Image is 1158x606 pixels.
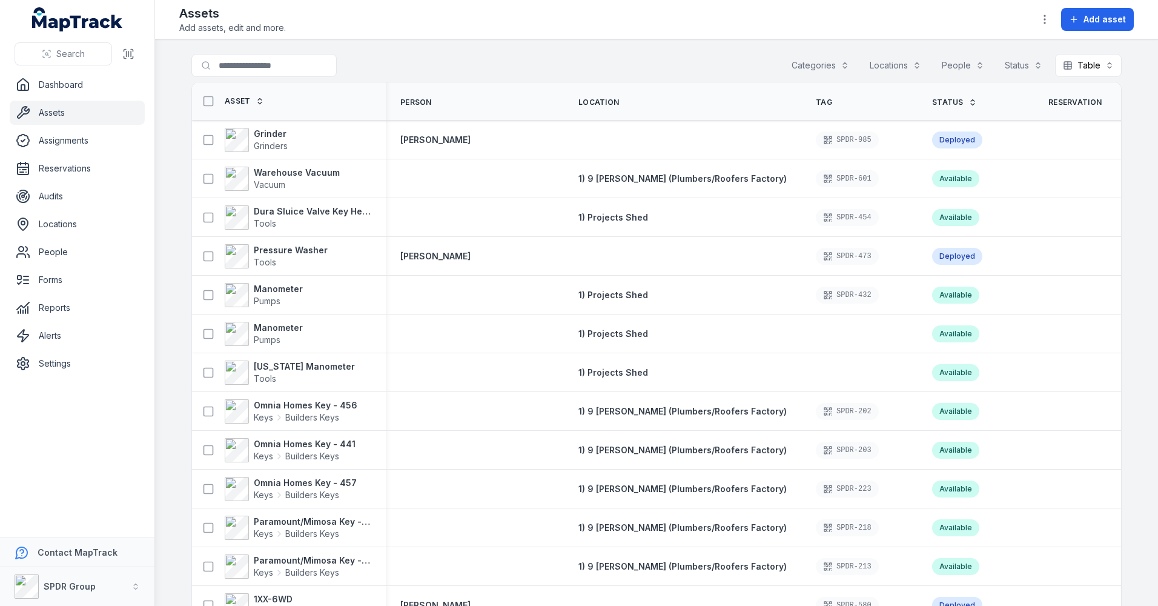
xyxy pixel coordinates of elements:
a: Paramount/Mimosa Key - 1855KeysBuilders Keys [225,554,371,579]
span: Add asset [1084,13,1126,25]
div: Available [932,364,979,381]
button: People [934,54,992,77]
span: Tools [254,373,276,384]
div: SPDR-223 [816,481,879,498]
span: Search [56,48,85,60]
a: 1) Projects Shed [578,211,648,224]
a: 1) Projects Shed [578,289,648,301]
a: Paramount/Mimosa Key - 1856KeysBuilders Keys [225,516,371,540]
button: Search [15,42,112,65]
span: 1) 9 [PERSON_NAME] (Plumbers/Roofers Factory) [578,561,787,571]
strong: Manometer [254,322,303,334]
div: SPDR-202 [816,403,879,420]
span: Asset [225,96,251,106]
strong: Warehouse Vacuum [254,167,340,179]
span: 1) Projects Shed [578,290,648,300]
span: Person [400,98,432,107]
span: Builders Keys [285,411,339,424]
button: Table [1055,54,1122,77]
a: Assets [10,101,145,125]
a: [PERSON_NAME] [400,250,471,262]
a: Warehouse VacuumVacuum [225,167,340,191]
span: 1) Projects Shed [578,328,648,339]
a: Locations [10,212,145,236]
h2: Assets [179,5,286,22]
strong: Omnia Homes Key - 441 [254,438,356,450]
button: Status [997,54,1050,77]
strong: Grinder [254,128,288,140]
a: Reservations [10,156,145,181]
a: Dura Sluice Valve Key Heavy Duty 50mm-600mmTools [225,205,371,230]
a: Reports [10,296,145,320]
span: Keys [254,567,273,579]
div: SPDR-213 [816,558,879,575]
div: Available [932,481,979,498]
a: 1) 9 [PERSON_NAME] (Plumbers/Roofers Factory) [578,483,787,495]
span: Pumps [254,335,280,345]
a: Pressure WasherTools [225,244,328,268]
span: Builders Keys [285,450,339,462]
span: Tools [254,218,276,228]
button: Locations [862,54,929,77]
span: 1) 9 [PERSON_NAME] (Plumbers/Roofers Factory) [578,484,787,494]
div: SPDR-473 [816,248,879,265]
div: Deployed [932,248,982,265]
span: 1) Projects Shed [578,212,648,222]
span: Keys [254,528,273,540]
a: 1) 9 [PERSON_NAME] (Plumbers/Roofers Factory) [578,522,787,534]
a: ManometerPumps [225,283,303,307]
div: Available [932,209,979,226]
a: GrinderGrinders [225,128,288,152]
a: ManometerPumps [225,322,303,346]
a: 1) Projects Shed [578,367,648,379]
span: Keys [254,489,273,501]
div: Available [932,442,979,459]
a: Assignments [10,128,145,153]
div: Deployed [932,132,982,148]
a: 1) 9 [PERSON_NAME] (Plumbers/Roofers Factory) [578,173,787,185]
button: Add asset [1061,8,1134,31]
strong: SPDR Group [44,581,96,591]
a: [PERSON_NAME] [400,134,471,146]
a: Settings [10,351,145,376]
div: Available [932,325,979,342]
div: SPDR-985 [816,132,879,148]
strong: Contact MapTrack [38,547,117,558]
a: Forms [10,268,145,292]
span: 1) 9 [PERSON_NAME] (Plumbers/Roofers Factory) [578,522,787,533]
span: Pumps [254,296,280,306]
div: SPDR-454 [816,209,879,226]
strong: Dura Sluice Valve Key Heavy Duty 50mm-600mm [254,205,371,218]
div: Available [932,519,979,536]
a: Status [932,98,977,107]
a: 1) 9 [PERSON_NAME] (Plumbers/Roofers Factory) [578,561,787,573]
span: Reservation [1048,98,1102,107]
span: Builders Keys [285,528,339,540]
strong: Omnia Homes Key - 456 [254,399,357,411]
div: SPDR-432 [816,287,879,304]
span: Add assets, edit and more. [179,22,286,34]
a: Omnia Homes Key - 456KeysBuilders Keys [225,399,357,424]
a: 1) Projects Shed [578,328,648,340]
span: Location [578,98,619,107]
a: People [10,240,145,264]
div: Available [932,170,979,187]
strong: [US_STATE] Manometer [254,361,355,373]
div: SPDR-218 [816,519,879,536]
strong: 1XX-6WD [254,593,318,605]
span: Tag [816,98,832,107]
a: Asset [225,96,264,106]
div: Available [932,403,979,420]
a: Omnia Homes Key - 457KeysBuilders Keys [225,477,357,501]
span: 1) 9 [PERSON_NAME] (Plumbers/Roofers Factory) [578,445,787,455]
span: Builders Keys [285,567,339,579]
span: Grinders [254,141,288,151]
span: 1) Projects Shed [578,367,648,378]
span: 1) 9 [PERSON_NAME] (Plumbers/Roofers Factory) [578,406,787,416]
span: Keys [254,411,273,424]
button: Categories [784,54,857,77]
a: 1) 9 [PERSON_NAME] (Plumbers/Roofers Factory) [578,405,787,418]
span: Keys [254,450,273,462]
